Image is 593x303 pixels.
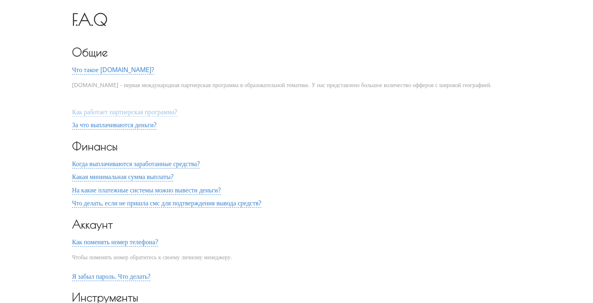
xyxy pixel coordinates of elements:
div: Чтобы поменять номер обратитесь к своему личному менеджеру. [72,247,521,268]
span: Как поменять номер телефона? [72,237,158,247]
span: Какая минимальная сумма выплаты? [72,172,174,181]
button: Когда выплачиваются заработанные средства? [72,160,200,167]
span: Когда выплачиваются заработанные средства? [72,159,200,169]
span: Что делать, если не пришла смс для подтверждения вывода средств? [72,198,261,208]
h3: Общие [72,47,521,57]
button: За что выплачиваются деньги? [72,121,157,128]
span: За что выплачиваются деньги? [72,120,157,130]
button: На какие платежные системы можно вывести деньги? [72,186,221,194]
button: Я забыл пароль. Что делать? [72,273,150,280]
span: Что такое [DOMAIN_NAME]? [72,65,154,75]
span: На какие платежные системы можно вывести деньги? [72,186,221,195]
span: Я забыл пароль. Что делать? [72,272,150,281]
div: [DOMAIN_NAME] - первая международная партнерская программа в образовательной тематике. У нас пред... [72,75,521,96]
span: Как работает партнерская программа? [72,107,177,117]
button: Как работает партнерская программа? [72,108,177,115]
h1: F.A.Q [72,12,521,27]
button: Как поменять номер телефона? [72,238,158,245]
button: Что делать, если не пришла смс для подтверждения вывода средств? [72,199,261,207]
h3: Финансы [72,141,521,151]
button: Что такое [DOMAIN_NAME]? [72,66,154,73]
h3: Аккаунт [72,219,521,229]
button: Какая минимальная сумма выплаты? [72,173,174,180]
h3: Инструменты [72,292,521,302]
